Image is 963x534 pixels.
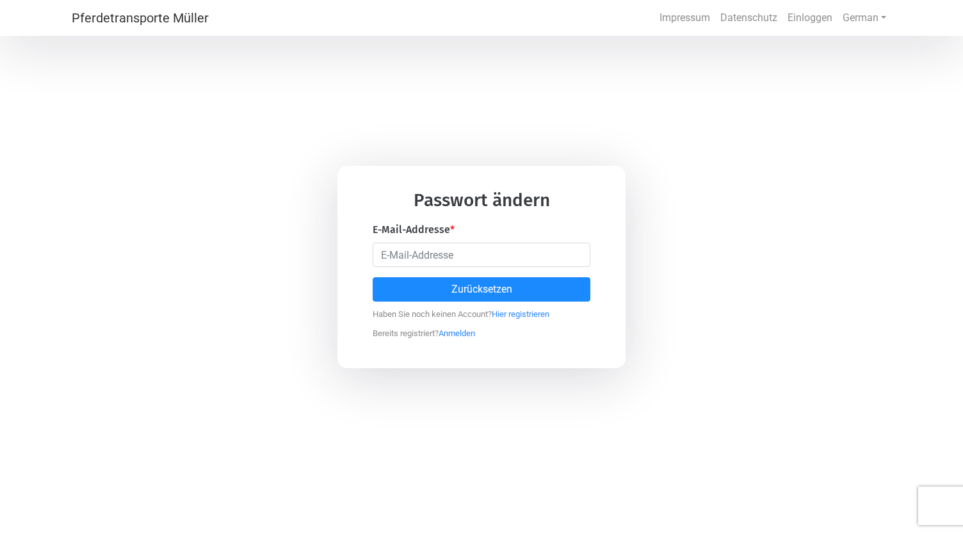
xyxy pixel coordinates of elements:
a: Anmelden [439,322,475,338]
button: Zurücksetzen [373,277,590,302]
a: Hier registrieren [492,303,549,319]
p: Bereits registriert ? [373,321,590,340]
p: Haben Sie noch keinen Account ? [373,302,590,321]
a: Datenschutz [715,5,782,31]
h3: Passwort ändern [373,191,590,222]
a: Pferdetransporte Müller [72,5,209,31]
a: Impressum [654,5,715,31]
input: E-Mail-Addresse [373,243,590,267]
a: German [838,5,891,31]
a: Einloggen [782,5,838,31]
label: E-Mail-Addresse [373,222,455,238]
